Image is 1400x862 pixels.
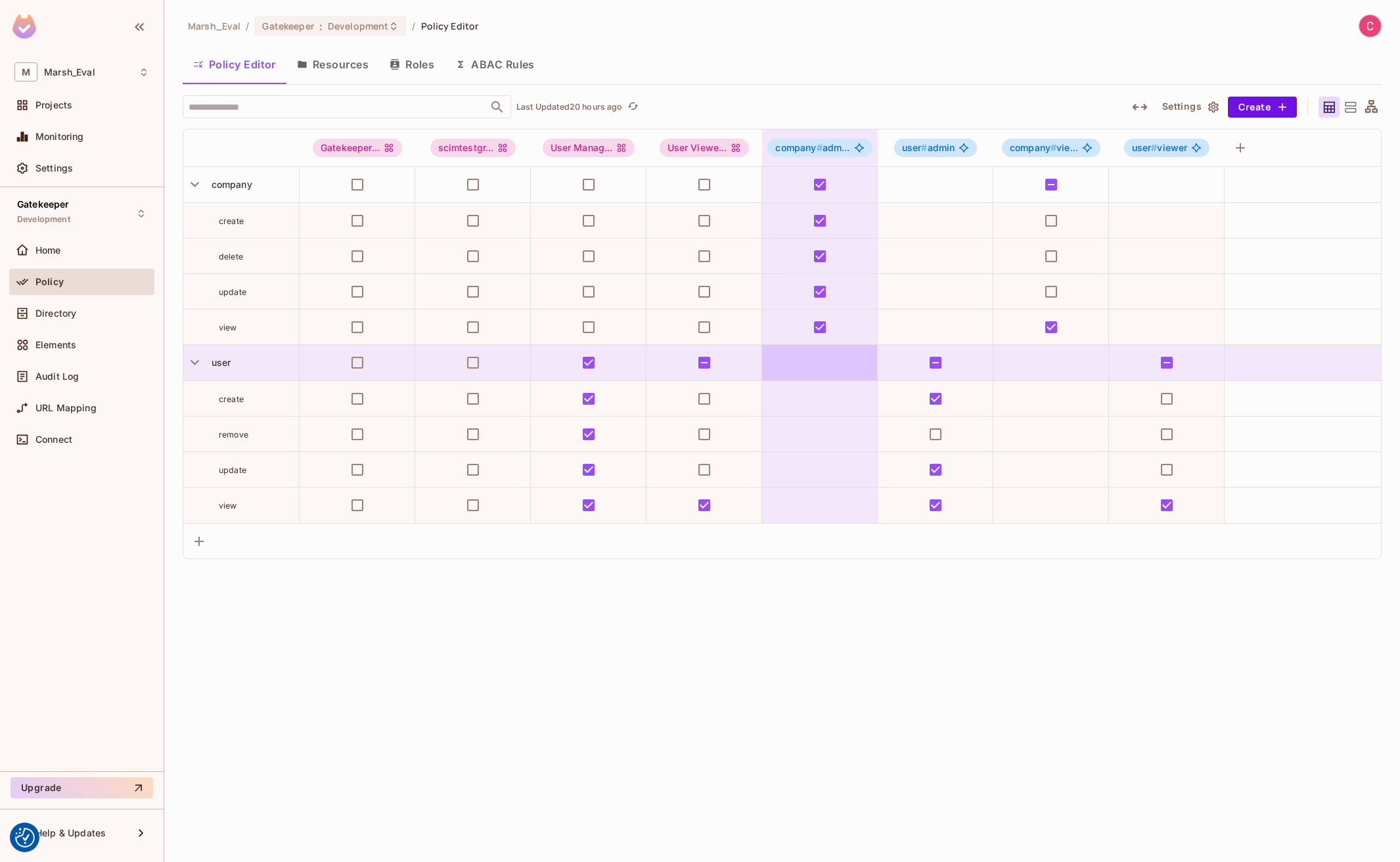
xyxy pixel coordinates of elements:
[219,430,248,440] span: remove
[1151,142,1157,153] span: #
[1050,142,1056,153] span: #
[1132,143,1188,153] span: viewer
[516,102,623,112] p: Last Updated 20 hours ago
[17,199,70,210] span: Gatekeeper
[902,142,928,153] span: user
[421,20,479,32] span: Policy Editor
[11,777,153,798] button: Upgrade
[14,62,37,81] span: M
[35,100,72,110] span: Projects
[625,99,641,115] button: refresh
[219,394,244,404] span: create
[817,142,823,153] span: #
[35,163,73,173] span: Settings
[262,20,313,32] span: Gatekeeper
[12,14,36,39] img: SReyMgAAAABJRU5ErkJggg==
[1228,97,1297,118] button: Create
[1010,143,1078,153] span: vie...
[35,434,72,445] span: Connect
[35,277,64,287] span: Policy
[775,142,822,153] span: company
[35,340,76,350] span: Elements
[902,143,955,153] span: admin
[1002,139,1100,157] span: company#viewer
[775,143,849,153] span: adm...
[219,216,244,226] span: create
[1132,142,1158,153] span: user
[35,308,76,319] span: Directory
[206,179,252,190] span: company
[35,828,106,838] span: Help & Updates
[15,828,35,848] button: Consent Preferences
[286,48,379,81] button: Resources
[328,20,388,32] span: Development
[44,67,95,78] span: Workspace: Marsh_Eval
[430,139,516,157] span: scimtestgroup
[319,21,323,32] span: :
[188,20,240,32] span: the active workspace
[623,99,641,115] span: Click to refresh data
[246,20,249,32] li: /
[379,48,445,81] button: Roles
[445,48,545,81] button: ABAC Rules
[313,139,402,157] span: Gatekeeper FGA Admin
[412,20,415,32] li: /
[219,501,237,510] span: view
[767,139,872,157] span: company#admin
[35,371,79,382] span: Audit Log
[219,252,243,261] span: delete
[488,98,507,116] button: Open
[35,245,61,256] span: Home
[219,323,237,332] span: view
[660,139,750,157] span: User Viewer
[15,828,35,848] img: Revisit consent button
[543,139,635,157] span: User Manager
[35,131,84,142] span: Monitoring
[1010,142,1056,153] span: company
[219,465,246,475] span: update
[183,48,286,81] button: Policy Editor
[219,287,246,297] span: update
[206,357,231,368] span: user
[1359,15,1381,37] img: Carla Teixeira
[430,139,516,157] div: scimtestgr...
[1157,97,1223,118] button: Settings
[921,142,927,153] span: #
[660,139,750,157] div: User Viewe...
[543,139,635,157] div: User Manag...
[35,403,97,413] span: URL Mapping
[313,139,402,157] div: Gatekeeper...
[17,214,70,225] span: Development
[627,101,639,114] span: refresh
